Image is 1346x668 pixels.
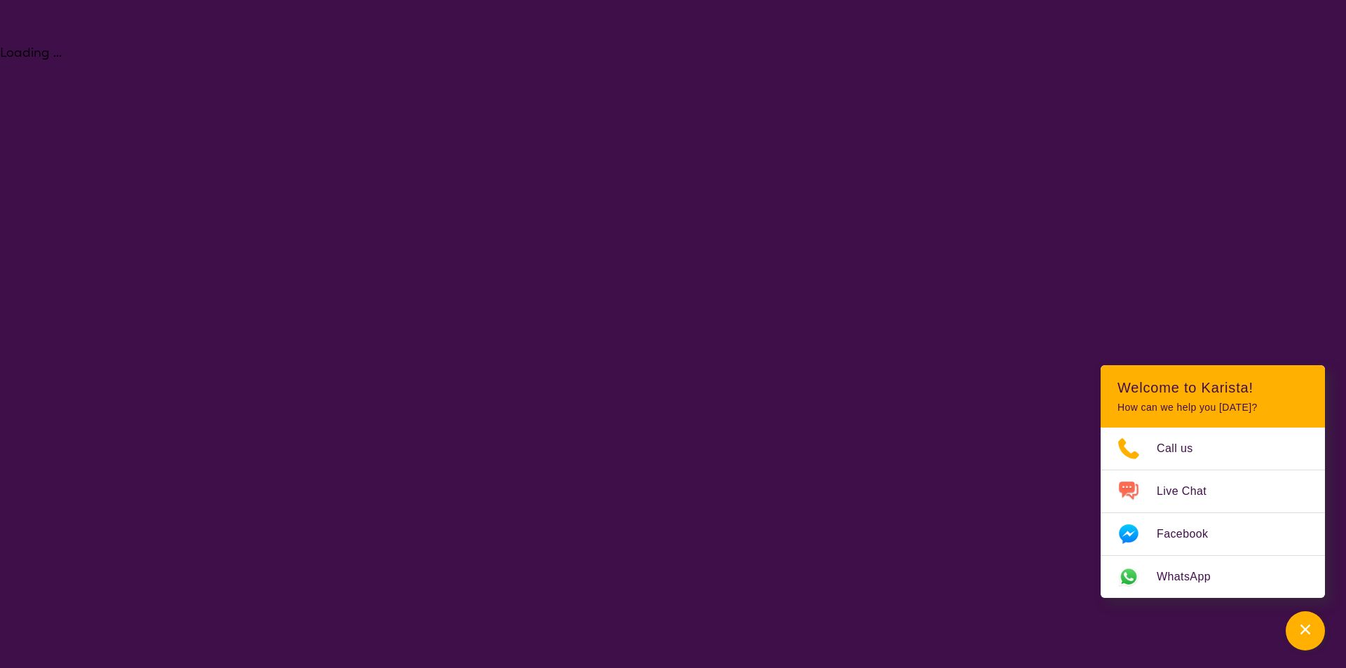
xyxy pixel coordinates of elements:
span: Call us [1157,438,1210,459]
button: Channel Menu [1286,611,1325,650]
div: Channel Menu [1101,365,1325,598]
a: Web link opens in a new tab. [1101,556,1325,598]
span: Facebook [1157,524,1225,545]
ul: Choose channel [1101,428,1325,598]
span: WhatsApp [1157,566,1228,587]
span: Live Chat [1157,481,1223,502]
h2: Welcome to Karista! [1117,379,1308,396]
p: How can we help you [DATE]? [1117,402,1308,414]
